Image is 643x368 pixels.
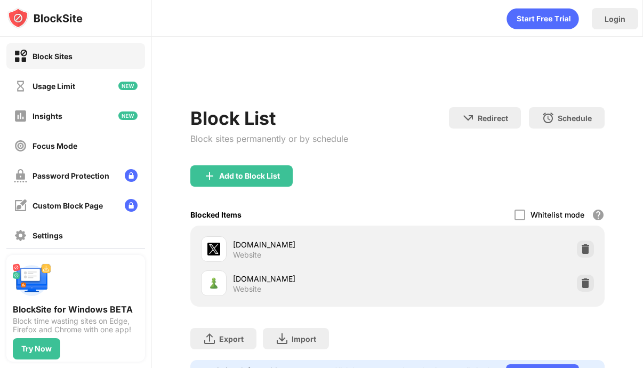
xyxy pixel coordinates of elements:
[292,334,316,343] div: Import
[605,14,625,23] div: Login
[233,284,261,294] div: Website
[14,109,27,123] img: insights-off.svg
[14,50,27,63] img: block-on.svg
[478,114,508,123] div: Redirect
[190,67,604,94] iframe: Banner
[33,201,103,210] div: Custom Block Page
[531,210,584,219] div: Whitelist mode
[33,171,109,180] div: Password Protection
[233,273,397,284] div: [DOMAIN_NAME]
[233,239,397,250] div: [DOMAIN_NAME]
[14,169,27,182] img: password-protection-off.svg
[207,277,220,290] img: favicons
[14,229,27,242] img: settings-off.svg
[14,199,27,212] img: customize-block-page-off.svg
[14,79,27,93] img: time-usage-off.svg
[13,261,51,300] img: push-desktop.svg
[219,172,280,180] div: Add to Block List
[507,8,579,29] div: animation
[207,243,220,255] img: favicons
[190,133,348,144] div: Block sites permanently or by schedule
[125,199,138,212] img: lock-menu.svg
[118,111,138,120] img: new-icon.svg
[558,114,592,123] div: Schedule
[33,231,63,240] div: Settings
[219,334,244,343] div: Export
[33,52,73,61] div: Block Sites
[118,82,138,90] img: new-icon.svg
[125,169,138,182] img: lock-menu.svg
[33,141,77,150] div: Focus Mode
[190,210,242,219] div: Blocked Items
[13,304,139,315] div: BlockSite for Windows BETA
[7,7,83,29] img: logo-blocksite.svg
[33,111,62,121] div: Insights
[233,250,261,260] div: Website
[14,139,27,153] img: focus-off.svg
[190,107,348,129] div: Block List
[21,345,52,353] div: Try Now
[13,317,139,334] div: Block time wasting sites on Edge, Firefox and Chrome with one app!
[33,82,75,91] div: Usage Limit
